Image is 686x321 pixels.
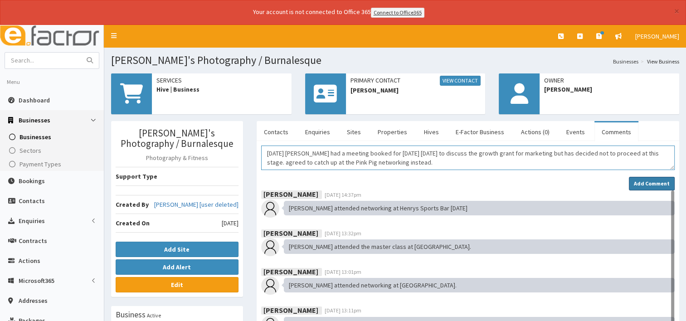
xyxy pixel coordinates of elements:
span: Businesses [19,116,50,124]
a: [PERSON_NAME] [628,25,686,48]
span: Addresses [19,297,48,305]
span: [DATE] [222,219,238,228]
strong: Add Comment [634,180,670,187]
button: Add Comment [629,177,675,190]
li: View Business [638,58,679,65]
b: Created On [116,219,150,227]
small: Active [147,312,161,319]
span: Microsoft365 [19,277,54,285]
span: Dashboard [19,96,50,104]
a: Edit [116,277,238,292]
span: Services [156,76,287,85]
a: Businesses [613,58,638,65]
b: Add Alert [163,263,191,271]
a: View Contact [440,76,481,86]
b: [PERSON_NAME] [263,190,318,199]
h3: Business [116,311,146,319]
span: [PERSON_NAME] [635,32,679,40]
a: Payment Types [2,157,104,171]
b: Support Type [116,172,157,180]
span: Contracts [19,237,47,245]
span: Owner [544,76,675,85]
b: [PERSON_NAME] [263,305,318,314]
b: Created By [116,200,149,209]
a: Connect to Office365 [371,8,424,18]
div: [PERSON_NAME] attended networking at [GEOGRAPHIC_DATA]. [284,278,675,292]
a: [PERSON_NAME] [user deleted] [154,200,238,209]
span: Businesses [19,133,51,141]
div: [PERSON_NAME] attended the master class at [GEOGRAPHIC_DATA]. [284,239,675,254]
a: Contacts [257,122,296,141]
a: E-Factor Business [448,122,511,141]
span: [DATE] 13:32pm [325,230,361,237]
span: Bookings [19,177,45,185]
span: Actions [19,257,40,265]
span: [PERSON_NAME] [544,85,675,94]
b: Add Site [164,245,190,253]
a: Actions (0) [514,122,557,141]
span: [PERSON_NAME] [350,86,481,95]
div: [PERSON_NAME] attended networking at Henrys Sports Bar [DATE] [284,201,675,215]
span: Payment Types [19,160,61,168]
span: Enquiries [19,217,45,225]
b: [PERSON_NAME] [263,267,318,276]
span: Sectors [19,146,41,155]
a: Sites [340,122,368,141]
b: [PERSON_NAME] [263,228,318,237]
textarea: Comment [261,146,675,170]
span: [DATE] 14:37pm [325,191,361,198]
div: Your account is not connected to Office 365 [73,7,604,18]
span: [DATE] 13:11pm [325,307,361,314]
button: Add Alert [116,259,238,275]
a: Businesses [2,130,104,144]
p: Photography & Fitness [116,153,238,162]
a: Comments [594,122,638,141]
button: × [674,6,679,16]
b: Edit [171,281,183,289]
a: Sectors [2,144,104,157]
h3: [PERSON_NAME]'s Photography / Burnalesque [116,128,238,149]
span: Contacts [19,197,45,205]
a: Events [559,122,592,141]
span: [DATE] 13:01pm [325,268,361,275]
span: Primary Contact [350,76,481,86]
a: Enquiries [298,122,337,141]
input: Search... [5,53,81,68]
a: Properties [370,122,414,141]
a: Hives [417,122,446,141]
h1: [PERSON_NAME]'s Photography / Burnalesque [111,54,679,66]
span: Hive | Business [156,85,287,94]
